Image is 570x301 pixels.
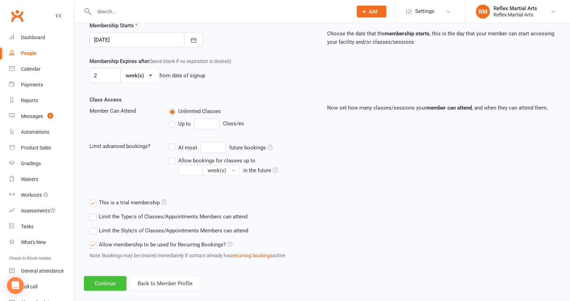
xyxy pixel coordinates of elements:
[21,50,37,56] div: People
[9,124,74,140] a: Automations
[427,105,472,111] strong: member can attend
[178,143,197,152] div: At most
[415,3,434,19] span: Settings
[21,82,43,87] div: Payments
[21,192,42,198] div: Workouts
[9,61,74,77] a: Calendar
[89,212,247,221] label: Limit the Type/s of Classes/Appointments Members can attend
[84,276,127,291] button: Continue
[48,113,53,119] span: 2
[169,118,317,129] div: Class/es
[327,104,555,112] p: Now set how many classes/sessions your , and when they can attend them.
[201,142,226,153] input: At mostfuture bookings
[89,198,166,207] label: This is a trial membership
[21,66,41,72] div: Calendar
[9,234,74,250] a: What's New
[232,252,272,259] button: recurring bookings
[9,30,74,45] a: Dashboard
[243,166,278,175] div: in the future
[203,165,240,176] button: Allow bookings for classes up to in the future
[9,171,74,187] a: Waivers
[89,252,436,259] div: Note: Bookings may be created immediately if contact already has active
[8,7,26,24] a: Clubworx
[159,71,205,80] div: from date of signup
[21,113,43,119] div: Messages
[21,224,34,229] div: Tasks
[130,276,201,291] button: Back to Member Profile
[89,21,138,30] label: Membership Starts
[178,165,203,176] input: Allow bookings for classes up to week(s) in the future
[327,29,555,46] p: Choose the date that the , this is the day that your member can start accessing your facility and...
[476,5,490,19] div: RM
[21,145,51,150] div: Product Sales
[178,156,255,165] div: Allow bookings for classes up to
[21,239,46,245] div: What's New
[9,77,74,93] a: Payments
[9,263,74,279] a: General attendance kiosk mode
[21,98,38,103] div: Reports
[89,96,122,104] label: Class Access
[9,203,74,219] a: Assessments
[21,284,37,289] div: Roll call
[9,219,74,234] a: Tasks
[9,187,74,203] a: Workouts
[178,107,221,114] span: Unlimited Classes
[21,208,56,213] div: Assessments
[208,167,226,174] span: week(s)
[21,129,49,135] div: Automations
[357,6,387,17] button: Add
[89,240,232,249] label: Allow membership to be used for Recurring Bookings?
[369,9,378,14] span: Add
[9,45,74,61] a: People
[493,12,537,18] div: Reflex Martial Arts
[9,156,74,171] a: Gradings
[9,140,74,156] a: Product Sales
[21,35,45,40] div: Dashboard
[149,58,231,64] span: (leave blank if no expiration is desired)
[9,279,74,295] a: Roll call
[21,268,64,274] div: General attendance
[84,142,164,150] div: Limit advanced bookings?
[9,108,74,124] a: Messages 2
[21,176,38,182] div: Waivers
[92,7,348,16] input: Search...
[178,120,191,127] span: Up to
[229,143,273,152] div: future bookings
[385,30,430,37] strong: membership starts
[21,161,41,166] div: Gradings
[89,57,231,65] label: Membership Expires after
[84,107,164,115] div: Member Can Attend
[9,93,74,108] a: Reports
[493,5,537,12] div: Reflex Martial Arts
[7,277,24,294] div: Open Intercom Messenger
[89,226,248,235] label: Limit the Style/s of Classes/Appointments Members can attend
